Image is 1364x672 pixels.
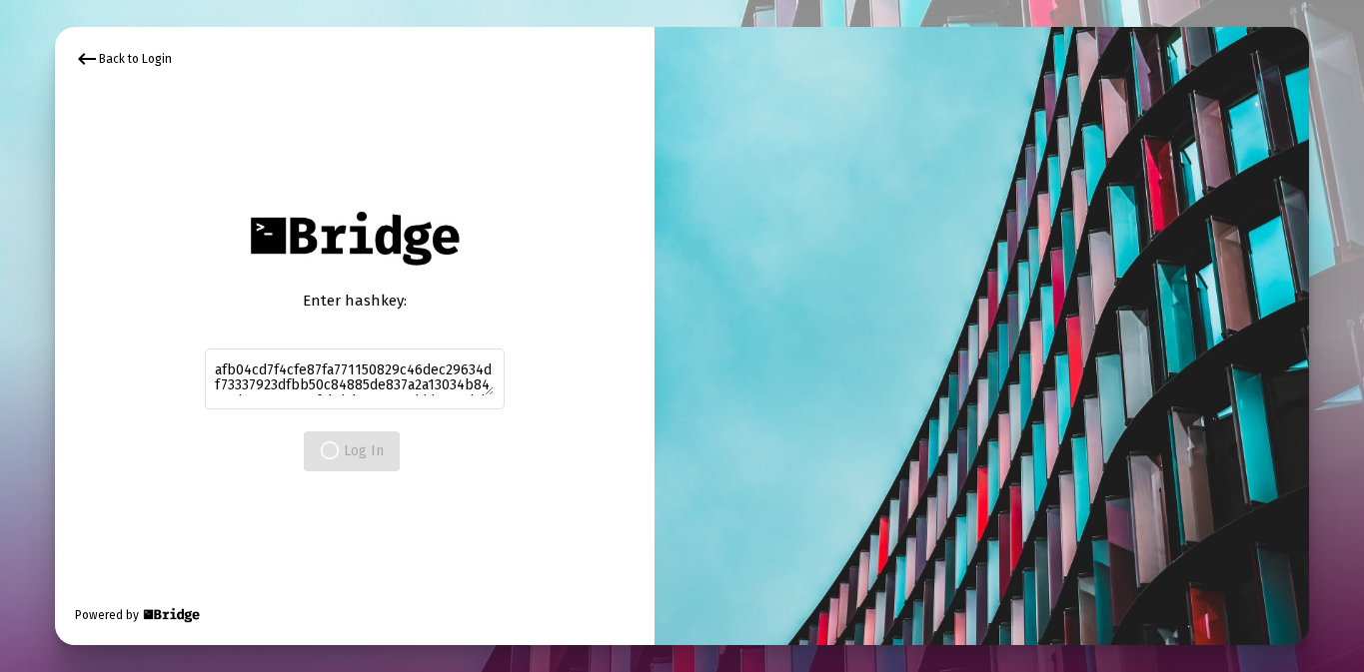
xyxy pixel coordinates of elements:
img: Bridge Financial Technology Logo [141,605,202,625]
span: Log In [320,442,384,459]
mat-icon: keyboard_backspace [75,47,99,71]
button: Log In [304,431,400,471]
div: Enter hashkey: [205,291,505,311]
div: Back to Login [75,47,172,71]
div: Powered by [75,605,202,625]
img: Bridge Financial Technology Logo [240,201,469,276]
